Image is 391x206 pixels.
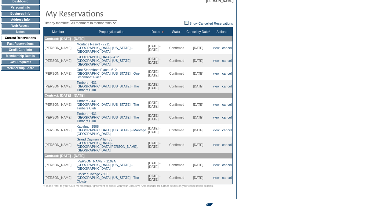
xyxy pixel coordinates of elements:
[1,30,40,34] td: Notes
[147,54,168,67] td: [DATE] - [DATE]
[1,23,40,28] td: Web Access
[1,36,40,40] td: Current Reservations
[1,54,40,59] td: Membership Details
[147,41,168,54] td: [DATE] - [DATE]
[160,31,164,33] img: Ascending
[213,59,219,62] a: view
[168,137,185,153] td: Confirmed
[77,55,133,66] a: [GEOGRAPHIC_DATA] - 412[GEOGRAPHIC_DATA], [US_STATE] - [GEOGRAPHIC_DATA]
[147,98,168,111] td: [DATE] - [DATE]
[185,22,233,25] a: Show Cancelled Reservations
[77,159,133,170] a: [PERSON_NAME] - 1109A[GEOGRAPHIC_DATA], [US_STATE] - [GEOGRAPHIC_DATA]
[1,41,40,46] td: Past Reservations
[147,80,168,93] td: [DATE] - [DATE]
[45,94,84,97] span: Contract: [DATE] - [DATE]
[168,67,185,80] td: Confirmed
[211,27,233,36] th: Actions
[185,171,211,184] td: [DATE]
[168,124,185,137] td: Confirmed
[147,67,168,80] td: [DATE] - [DATE]
[185,98,211,111] td: [DATE]
[168,54,185,67] td: Confirmed
[222,128,232,132] a: cancel
[213,176,219,179] a: view
[77,68,140,79] a: One Steamboat Place - 612[GEOGRAPHIC_DATA], [US_STATE] - One Steamboat Place
[186,30,210,34] a: Cancel by Date*
[168,158,185,171] td: Confirmed
[185,21,188,25] img: chk_off.JPG
[185,124,211,137] td: [DATE]
[185,80,211,93] td: [DATE]
[222,176,232,179] a: cancel
[185,158,211,171] td: [DATE]
[77,137,138,152] a: Grand Cayman Villa - 05[GEOGRAPHIC_DATA] - [GEOGRAPHIC_DATA][PERSON_NAME], [GEOGRAPHIC_DATA]
[168,98,185,111] td: Confirmed
[213,115,219,119] a: view
[213,84,219,88] a: view
[185,41,211,54] td: [DATE]
[44,158,72,171] td: [PERSON_NAME]
[1,66,40,71] td: Membership Share
[222,143,232,147] a: cancel
[222,163,232,167] a: cancel
[168,41,185,54] td: Confirmed
[213,46,219,50] a: view
[77,81,139,92] a: Timbers - 431[GEOGRAPHIC_DATA], [US_STATE] - The Timbers Club
[44,80,72,93] td: [PERSON_NAME]
[168,80,185,93] td: Confirmed
[213,163,219,167] a: view
[44,171,72,184] td: [PERSON_NAME]
[147,111,168,124] td: [DATE] - [DATE]
[213,103,219,106] a: view
[168,111,185,124] td: Confirmed
[222,59,232,62] a: cancel
[1,60,40,65] td: CWL Requests
[43,21,69,25] span: Filter by member:
[77,112,139,123] a: Timbers - 431[GEOGRAPHIC_DATA], [US_STATE] - The Timbers Club
[147,124,168,137] td: [DATE] - [DATE]
[185,137,211,153] td: [DATE]
[1,5,40,10] td: Personal Info
[147,171,168,184] td: [DATE] - [DATE]
[168,171,185,184] td: Confirmed
[1,48,40,52] td: Credit Card Info
[44,67,72,80] td: [PERSON_NAME]
[213,128,219,132] a: view
[44,137,72,153] td: [PERSON_NAME]
[222,72,232,75] a: cancel
[185,54,211,67] td: [DATE]
[44,111,72,124] td: [PERSON_NAME]
[77,125,146,136] a: Kapalua - 2508[GEOGRAPHIC_DATA], [US_STATE] - Montage [GEOGRAPHIC_DATA]
[99,30,124,34] a: Property/Location
[172,30,181,34] a: Status
[45,7,167,19] img: pgTtlMyReservations.gif
[77,99,139,110] a: Timbers - 431[GEOGRAPHIC_DATA], [US_STATE] - The Timbers Club
[44,124,72,137] td: [PERSON_NAME]
[44,41,72,54] td: [PERSON_NAME]
[44,54,72,67] td: [PERSON_NAME]
[45,37,84,41] span: Contract: [DATE] - [DATE]
[44,98,72,111] td: [PERSON_NAME]
[43,184,214,187] span: *Please refer to your Club Membership Agreement or check with your Exclusive Ambassador for furth...
[77,172,139,183] a: Cloister Cottage - 908[GEOGRAPHIC_DATA], [US_STATE] - The Cloister
[1,11,40,16] td: Business Info
[222,103,232,106] a: cancel
[147,137,168,153] td: [DATE] - [DATE]
[147,158,168,171] td: [DATE] - [DATE]
[185,67,211,80] td: [DATE]
[77,42,133,53] a: Montage Resort - 7211[GEOGRAPHIC_DATA], [US_STATE] - [GEOGRAPHIC_DATA]
[45,154,84,158] span: Contract: [DATE] - [DATE]
[213,143,219,147] a: view
[1,17,40,22] td: Address Info
[222,115,232,119] a: cancel
[222,84,232,88] a: cancel
[222,46,232,50] a: cancel
[213,72,219,75] a: view
[52,30,64,34] a: Member
[185,111,211,124] td: [DATE]
[152,30,160,34] a: Dates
